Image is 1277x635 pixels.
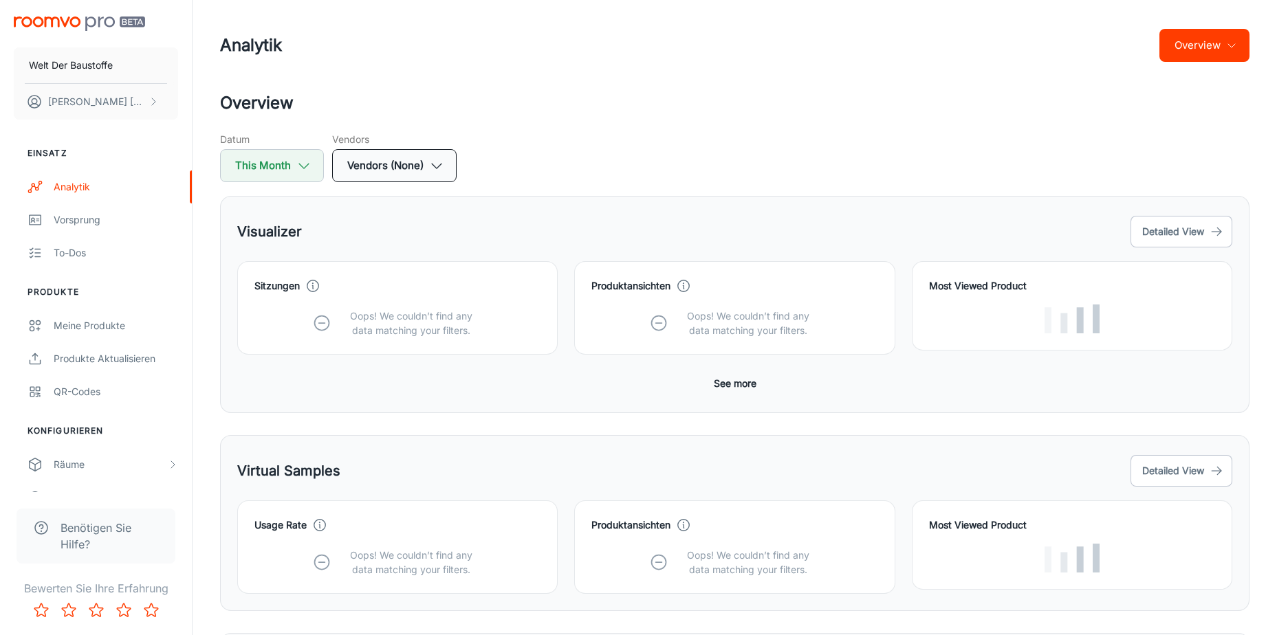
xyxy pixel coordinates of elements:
div: To-dos [54,245,178,260]
h4: Usage Rate [254,517,307,533]
p: Oops! We couldn’t find any data matching your filters. [677,309,820,337]
h4: Most Viewed Product [929,517,1215,533]
button: Overview [1159,29,1249,62]
h4: Sitzungen [254,278,300,293]
button: Rate 4 star [110,597,138,624]
h1: Analytik [220,33,282,58]
h5: Visualizer [237,221,302,242]
button: Rate 3 star [83,597,110,624]
h5: Datum [220,132,324,146]
h4: Produktansichten [591,517,670,533]
button: Welt Der Baustoffe [14,47,178,83]
img: Loading [1045,544,1100,572]
button: Vendors (None) [332,149,457,182]
p: Oops! We couldn’t find any data matching your filters. [340,309,483,337]
h5: Virtual Samples [237,460,340,481]
button: See more [708,371,762,396]
div: QR-Codes [54,384,178,399]
div: Meine Produkte [54,318,178,333]
h5: Vendors [332,132,457,146]
p: Bewerten Sie Ihre Erfahrung [11,580,181,597]
button: Detailed View [1131,216,1232,247]
button: [PERSON_NAME] [PERSON_NAME] [14,84,178,120]
p: Oops! We couldn’t find any data matching your filters. [340,548,483,577]
button: This Month [220,149,324,182]
div: Marken [54,490,178,505]
p: Welt Der Baustoffe [29,58,113,73]
div: Produkte aktualisieren [54,351,178,366]
img: Roomvo PRO Beta [14,16,145,31]
div: Räume [54,457,167,472]
div: Vorsprung [54,212,178,227]
button: Rate 5 star [138,597,165,624]
p: Oops! We couldn’t find any data matching your filters. [677,548,820,577]
h2: Overview [220,91,1249,115]
img: Loading [1045,304,1100,333]
button: Detailed View [1131,455,1232,487]
div: Analytik [54,179,178,194]
h4: Most Viewed Product [929,278,1215,293]
span: Benötigen Sie Hilfe? [61,520,159,553]
h4: Produktansichten [591,278,670,293]
p: [PERSON_NAME] [PERSON_NAME] [48,94,145,109]
button: Rate 1 star [28,597,55,624]
button: Rate 2 star [55,597,83,624]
